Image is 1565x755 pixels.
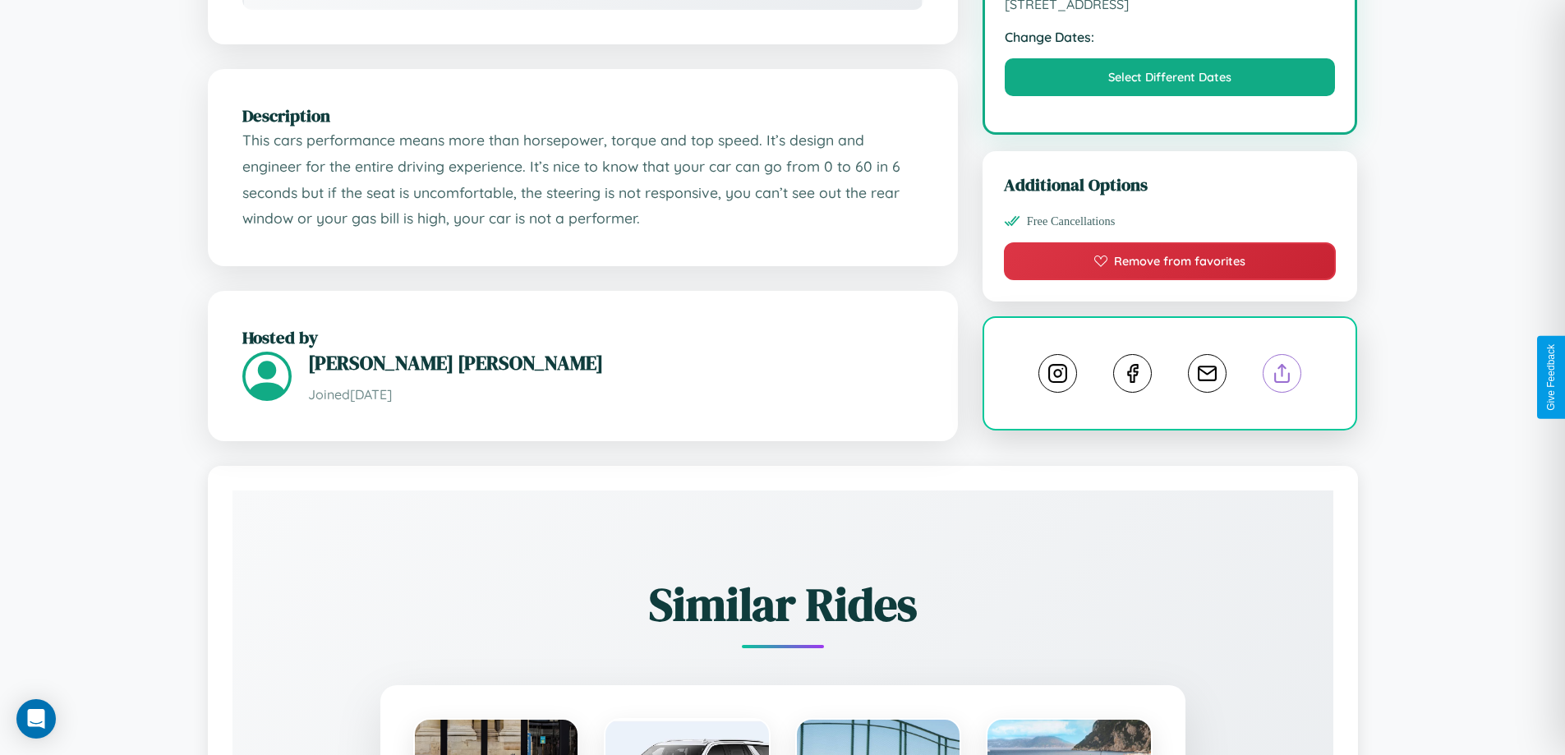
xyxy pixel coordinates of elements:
div: Open Intercom Messenger [16,699,56,739]
h3: Additional Options [1004,173,1337,196]
p: This cars performance means more than horsepower, torque and top speed. It’s design and engineer ... [242,127,923,232]
div: Give Feedback [1545,344,1557,411]
h2: Similar Rides [290,573,1276,636]
strong: Change Dates: [1005,29,1336,45]
button: Remove from favorites [1004,242,1337,280]
button: Select Different Dates [1005,58,1336,96]
span: Free Cancellations [1027,214,1116,228]
h2: Description [242,104,923,127]
p: Joined [DATE] [308,383,923,407]
h2: Hosted by [242,325,923,349]
h3: [PERSON_NAME] [PERSON_NAME] [308,349,923,376]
